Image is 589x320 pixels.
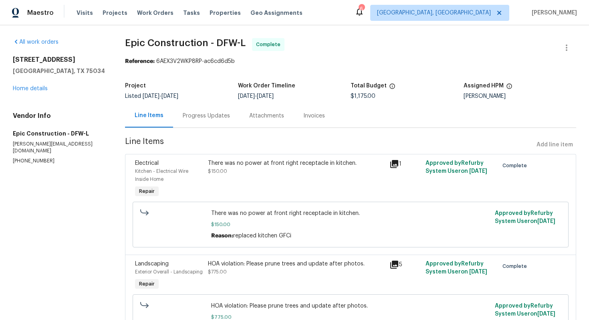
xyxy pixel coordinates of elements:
[238,93,274,99] span: -
[528,9,577,17] span: [PERSON_NAME]
[136,187,158,195] span: Repair
[136,280,158,288] span: Repair
[125,83,146,89] h5: Project
[502,262,530,270] span: Complete
[13,141,106,154] p: [PERSON_NAME][EMAIL_ADDRESS][DOMAIN_NAME]
[208,260,385,268] div: HOA violation: Please prune trees and update after photos.
[27,9,54,17] span: Maestro
[13,86,48,91] a: Home details
[464,93,576,99] div: [PERSON_NAME]
[389,260,421,269] div: 5
[183,10,200,16] span: Tasks
[13,39,58,45] a: All work orders
[377,9,491,17] span: [GEOGRAPHIC_DATA], [GEOGRAPHIC_DATA]
[249,112,284,120] div: Attachments
[183,112,230,120] div: Progress Updates
[469,269,487,275] span: [DATE]
[211,209,490,217] span: There was no power at front right receptacle in kitchen.
[208,269,227,274] span: $775.00
[537,311,555,317] span: [DATE]
[125,93,178,99] span: Listed
[359,5,364,13] div: 6
[125,38,246,48] span: Epic Construction - DFW-L
[13,67,106,75] h5: [GEOGRAPHIC_DATA], TX 75034
[351,83,387,89] h5: Total Budget
[135,269,203,274] span: Exterior Overall - Landscaping
[135,111,163,119] div: Line Items
[389,83,395,93] span: The total cost of line items that have been proposed by Opendoor. This sum includes line items th...
[135,169,188,182] span: Kitchen - Electrical Wire Inside Home
[208,169,227,174] span: $150.00
[233,233,291,239] span: replaced kitchen GFCi
[250,9,303,17] span: Geo Assignments
[125,59,155,64] b: Reference:
[211,233,233,239] span: Reason:
[495,211,555,224] span: Approved by Refurby System User on
[469,168,487,174] span: [DATE]
[161,93,178,99] span: [DATE]
[256,41,284,49] span: Complete
[351,93,375,99] span: $1,175.00
[389,159,421,169] div: 1
[426,261,487,275] span: Approved by Refurby System User on
[506,83,512,93] span: The hpm assigned to this work order.
[502,162,530,170] span: Complete
[135,160,159,166] span: Electrical
[13,56,106,64] h2: [STREET_ADDRESS]
[211,221,490,229] span: $150.00
[103,9,127,17] span: Projects
[137,9,173,17] span: Work Orders
[77,9,93,17] span: Visits
[238,83,295,89] h5: Work Order Timeline
[495,303,555,317] span: Approved by Refurby System User on
[135,261,169,267] span: Landscaping
[303,112,325,120] div: Invoices
[464,83,504,89] h5: Assigned HPM
[210,9,241,17] span: Properties
[13,130,106,138] h5: Epic Construction - DFW-L
[125,57,576,65] div: 6AEX3V2WKP8RP-ac6cd6d5b
[13,112,106,120] h4: Vendor Info
[208,159,385,167] div: There was no power at front right receptacle in kitchen.
[143,93,159,99] span: [DATE]
[125,138,533,152] span: Line Items
[211,302,490,310] span: HOA violation: Please prune trees and update after photos.
[13,158,106,164] p: [PHONE_NUMBER]
[238,93,255,99] span: [DATE]
[143,93,178,99] span: -
[257,93,274,99] span: [DATE]
[426,160,487,174] span: Approved by Refurby System User on
[537,219,555,224] span: [DATE]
